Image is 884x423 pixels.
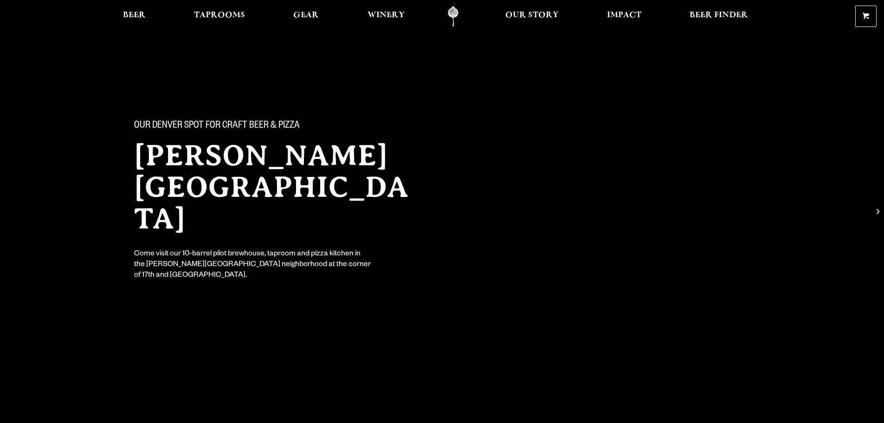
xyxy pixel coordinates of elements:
span: Gear [293,12,319,19]
a: Odell Home [436,6,471,27]
a: Gear [287,6,325,27]
span: Beer Finder [690,12,748,19]
div: Come visit our 10-barrel pilot brewhouse, taproom and pizza kitchen in the [PERSON_NAME][GEOGRAPH... [134,249,372,281]
span: Taprooms [194,12,245,19]
h2: [PERSON_NAME][GEOGRAPHIC_DATA] [134,140,424,234]
span: Our Story [505,12,559,19]
a: Our Story [499,6,565,27]
a: Winery [361,6,411,27]
span: Our Denver spot for craft beer & pizza [134,120,300,132]
a: Taprooms [188,6,251,27]
a: Impact [601,6,647,27]
span: Beer [123,12,146,19]
span: Impact [607,12,641,19]
span: Winery [368,12,405,19]
a: Beer [117,6,152,27]
a: Beer Finder [684,6,754,27]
